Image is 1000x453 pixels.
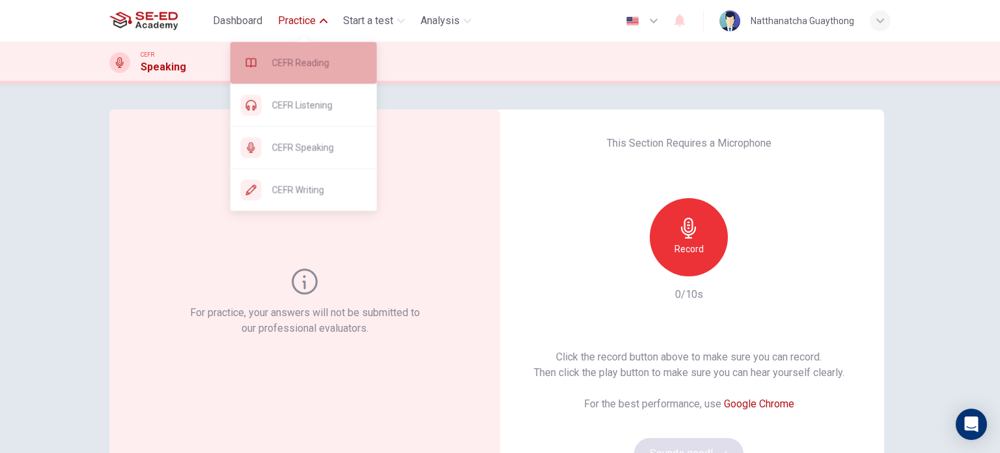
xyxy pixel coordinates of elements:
[273,9,333,33] button: Practice
[751,13,854,29] div: Natthanatcha Guaythong
[272,97,367,113] span: CEFR Listening
[230,84,377,126] div: CEFR Listening
[343,13,393,29] span: Start a test
[278,13,316,29] span: Practice
[415,9,477,33] button: Analysis
[956,409,987,440] div: Open Intercom Messenger
[230,42,377,83] div: CEFR Reading
[421,13,460,29] span: Analysis
[338,9,410,33] button: Start a test
[724,398,794,410] a: Google Chrome
[534,349,844,381] h6: Click the record button above to make sure you can record. Then click the play button to make sur...
[213,13,262,29] span: Dashboard
[109,8,208,34] a: SE-ED Academy logo
[719,10,740,31] img: Profile picture
[141,59,186,75] h1: Speaking
[674,241,704,257] h6: Record
[624,16,641,26] img: en
[650,198,728,276] button: Record
[675,287,703,302] h6: 0/10s
[272,182,367,197] span: CEFR Writing
[230,169,377,211] div: CEFR Writing
[141,50,154,59] span: CEFR
[208,9,268,33] button: Dashboard
[272,55,367,70] span: CEFR Reading
[230,126,377,168] div: CEFR Speaking
[272,139,367,155] span: CEFR Speaking
[187,305,423,336] h6: For practice, your answers will not be submitted to our professional evaluators.
[109,8,178,34] img: SE-ED Academy logo
[607,136,771,151] h6: This Section Requires a Microphone
[584,396,794,412] h6: For the best performance, use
